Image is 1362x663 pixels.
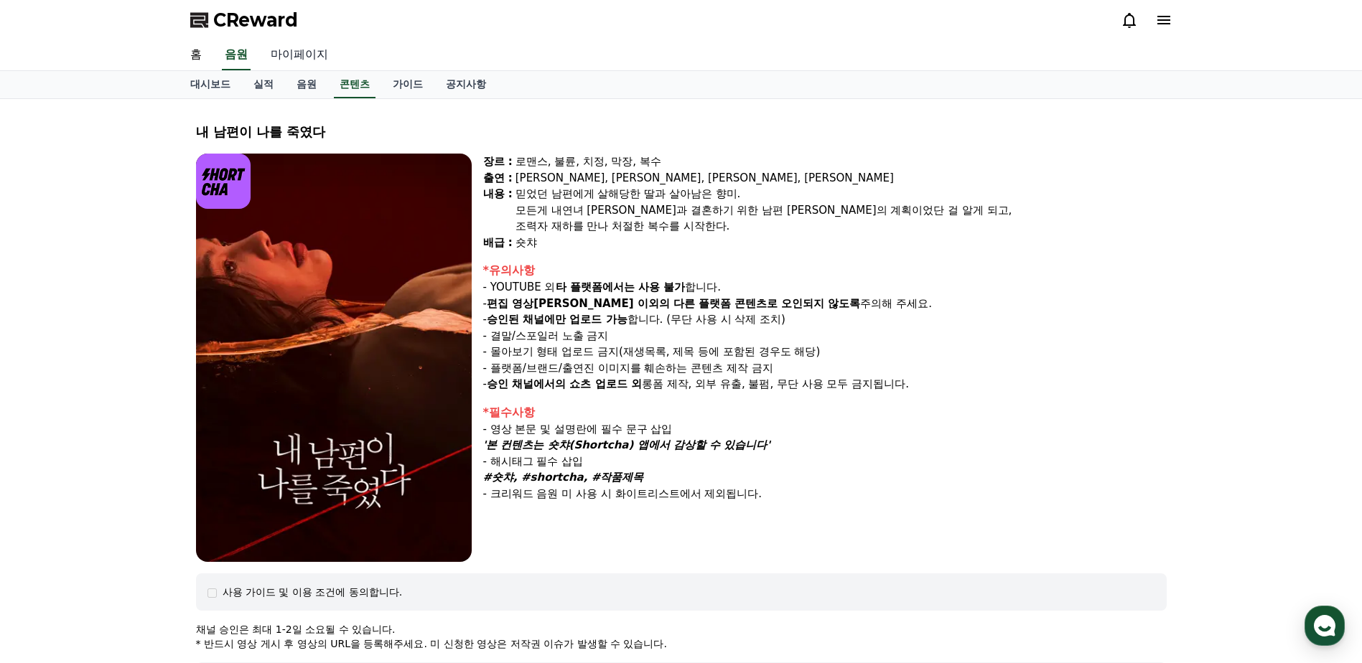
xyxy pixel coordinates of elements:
a: 설정 [185,455,276,491]
div: 배급 : [483,235,513,251]
strong: 다른 플랫폼 콘텐츠로 오인되지 않도록 [673,297,861,310]
div: *필수사항 [483,404,1167,421]
div: - 영상 본문 및 설명란에 필수 문구 삽입 [483,421,1167,438]
a: 대화 [95,455,185,491]
div: *유의사항 [483,262,1167,279]
img: logo [196,154,251,209]
p: - 주의해 주세요. [483,296,1167,312]
strong: #숏챠, #shortcha, #작품제목 [483,471,644,484]
strong: 편집 영상[PERSON_NAME] 이외의 [487,297,670,310]
div: 믿었던 남편에게 살해당한 딸과 살아남은 향미. [516,186,1167,202]
p: - 합니다. (무단 사용 시 삭제 조치) [483,311,1167,328]
img: video [196,154,472,562]
p: 채널 승인은 최대 1-2일 소요될 수 있습니다. [196,622,1167,636]
a: CReward [190,9,298,32]
strong: 타 플랫폼에서는 사용 불가 [556,281,686,293]
strong: 승인된 채널에만 업로드 가능 [487,313,628,326]
div: 내 남편이 나를 죽였다 [196,122,1167,142]
p: - 롱폼 제작, 외부 유출, 불펌, 무단 사용 모두 금지됩니다. [483,376,1167,392]
a: 공지사항 [434,71,498,98]
p: - 플랫폼/브랜드/출연진 이미지를 훼손하는 콘텐츠 제작 금지 [483,360,1167,377]
p: - YOUTUBE 외 합니다. [483,279,1167,296]
div: 사용 가이드 및 이용 조건에 동의합니다. [223,585,403,599]
a: 홈 [4,455,95,491]
span: 홈 [45,476,54,488]
span: 대화 [131,477,149,489]
div: 로맨스, 불륜, 치정, 막장, 복수 [516,154,1167,170]
div: - 해시태그 필수 삽입 [483,453,1167,470]
a: 음원 [285,71,328,98]
strong: '본 컨텐츠는 숏챠(Shortcha) 앱에서 감상할 수 있습니다' [483,438,770,451]
div: 숏챠 [516,235,1167,251]
div: 장르 : [483,154,513,170]
p: * 반드시 영상 게시 후 영상의 URL을 등록해주세요. 미 신청한 영상은 저작권 이슈가 발생할 수 있습니다. [196,636,1167,651]
a: 대시보드 [179,71,242,98]
div: 조력자 재하를 만나 처절한 복수를 시작한다. [516,218,1167,235]
div: - 크리워드 음원 미 사용 시 화이트리스트에서 제외됩니다. [483,486,1167,502]
p: - 결말/스포일러 노출 금지 [483,328,1167,344]
a: 마이페이지 [259,40,340,70]
div: 출연 : [483,170,513,187]
a: 콘텐츠 [334,71,376,98]
div: 내용 : [483,186,513,235]
a: 가이드 [381,71,434,98]
a: 실적 [242,71,285,98]
span: 설정 [222,476,239,488]
p: - 몰아보기 형태 업로드 금지(재생목록, 제목 등에 포함된 경우도 해당) [483,344,1167,360]
strong: 승인 채널에서의 쇼츠 업로드 외 [487,377,642,390]
div: [PERSON_NAME], [PERSON_NAME], [PERSON_NAME], [PERSON_NAME] [516,170,1167,187]
a: 음원 [222,40,251,70]
span: CReward [213,9,298,32]
div: 모든게 내연녀 [PERSON_NAME]과 결혼하기 위한 남편 [PERSON_NAME]의 계획이었단 걸 알게 되고, [516,202,1167,219]
a: 홈 [179,40,213,70]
